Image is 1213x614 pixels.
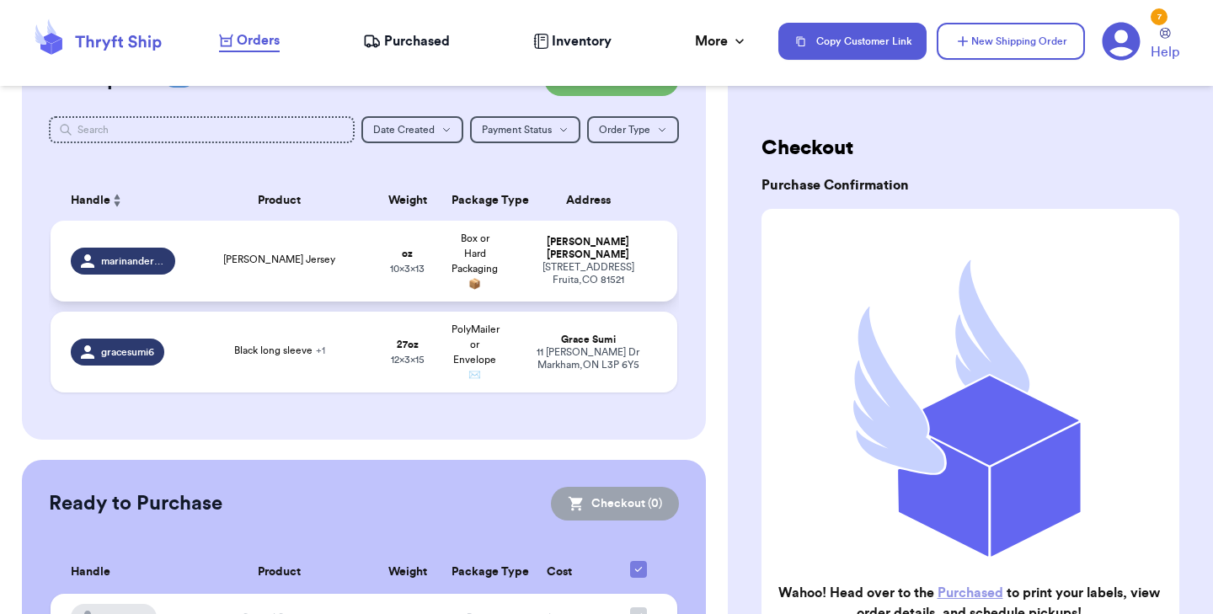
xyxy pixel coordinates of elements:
span: Box or Hard Packaging 📦 [452,233,498,289]
span: Help [1151,42,1179,62]
a: Purchased [938,586,1003,600]
a: Orders [219,30,280,52]
span: Handle [71,563,110,581]
th: Weight [374,551,441,594]
a: Purchased [363,31,450,51]
span: Date Created [373,125,435,135]
th: Address [509,180,677,221]
span: Purchased [384,31,450,51]
span: Order Type [599,125,650,135]
a: Inventory [533,31,612,51]
span: 10 x 3 x 13 [390,264,425,274]
th: Package Type [441,551,509,594]
button: Checkout (0) [551,487,679,521]
th: Weight [374,180,441,221]
button: Sort ascending [110,190,124,211]
strong: 27 oz [397,339,419,350]
h2: Checkout [761,135,1179,162]
th: Package Type [441,180,509,221]
div: [PERSON_NAME] [PERSON_NAME] [519,236,657,261]
h2: Ready to Purchase [49,490,222,517]
span: marinanderson19 [101,254,165,268]
div: [STREET_ADDRESS] Fruita , CO 81521 [519,261,657,286]
span: gracesumi6 [101,345,154,359]
span: Handle [71,192,110,210]
a: Help [1151,28,1179,62]
a: 7 [1102,22,1141,61]
th: Product [185,180,374,221]
th: Product [185,551,374,594]
button: Payment Status [470,116,580,143]
div: 11 [PERSON_NAME] Dr Markham , ON L3P 6Y5 [519,346,657,371]
div: 7 [1151,8,1168,25]
button: Date Created [361,116,463,143]
span: Inventory [552,31,612,51]
span: + 1 [316,345,325,355]
span: Black long sleeve [234,345,325,355]
span: [PERSON_NAME] Jersey [223,254,335,264]
div: More [695,31,748,51]
strong: oz [402,248,413,259]
th: Cost [509,551,610,594]
button: Order Type [587,116,679,143]
span: Payment Status [482,125,552,135]
span: PolyMailer or Envelope ✉️ [452,324,500,380]
span: 12 x 3 x 15 [391,355,425,365]
button: New Shipping Order [937,23,1085,60]
div: Grace Sumi [519,334,657,346]
span: Orders [237,30,280,51]
h3: Purchase Confirmation [761,175,1179,195]
input: Search [49,116,355,143]
button: Copy Customer Link [778,23,927,60]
